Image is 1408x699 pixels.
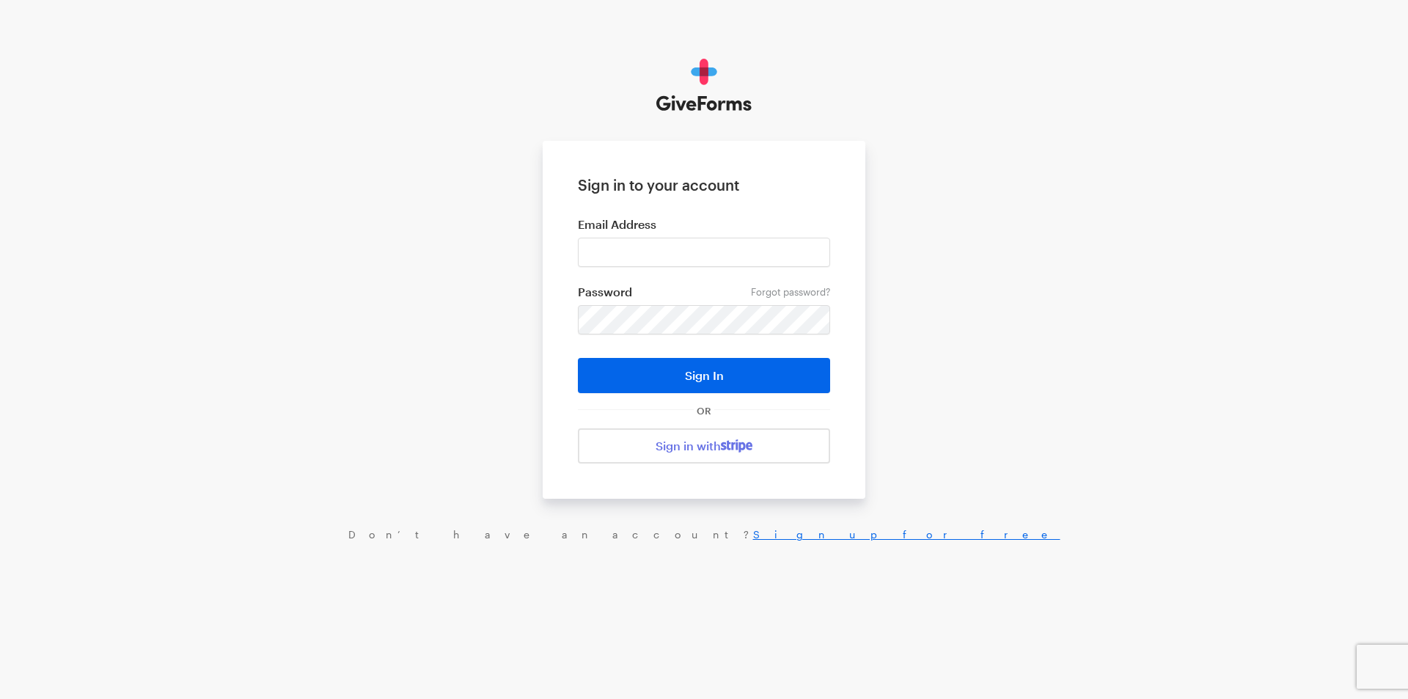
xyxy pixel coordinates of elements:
a: Sign up for free [753,528,1060,541]
img: stripe-07469f1003232ad58a8838275b02f7af1ac9ba95304e10fa954b414cd571f63b.svg [721,439,752,453]
span: OR [694,405,714,417]
a: Forgot password? [751,286,830,298]
h1: Sign in to your account [578,176,830,194]
button: Sign In [578,358,830,393]
label: Password [578,285,830,299]
div: Don’t have an account? [15,528,1393,541]
img: GiveForms [656,59,752,111]
label: Email Address [578,217,830,232]
a: Sign in with [578,428,830,464]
